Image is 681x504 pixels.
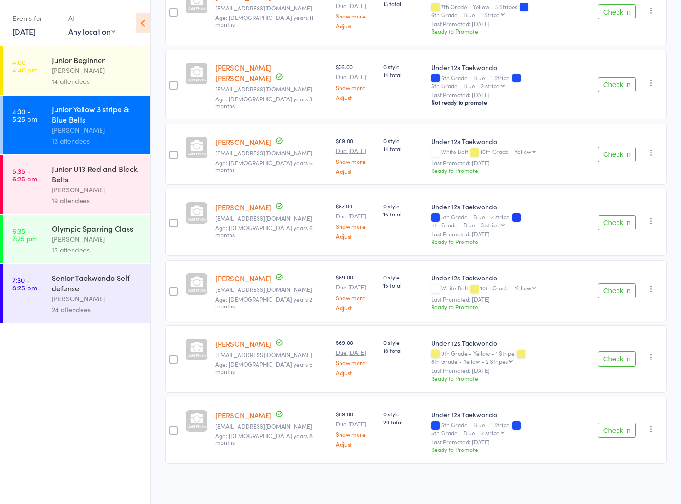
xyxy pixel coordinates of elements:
[383,202,424,210] span: 0 style
[52,223,142,234] div: Olympic Sparring Class
[431,350,590,364] div: 9th Grade - Yellow - 1 Stripe
[215,202,271,212] a: [PERSON_NAME]
[431,214,590,228] div: 5th Grade - Blue - 2 stripe
[431,202,590,211] div: Under 12s Taekwondo
[215,150,328,156] small: jlam123.7@gmail.com
[52,54,142,65] div: Junior Beginner
[431,410,590,419] div: Under 12s Taekwondo
[215,13,313,28] span: Age: [DEMOGRAPHIC_DATA] years 11 months
[336,349,376,356] small: Due [DATE]
[12,26,36,36] a: [DATE]
[215,423,328,430] small: premanand14@yahoo.com
[3,215,150,263] a: 6:35 -7:25 pmOlympic Sparring Class[PERSON_NAME]15 attendees
[3,46,150,95] a: 4:00 -4:40 pmJunior Beginner[PERSON_NAME]14 attendees
[383,338,424,346] span: 0 style
[383,281,424,289] span: 15 total
[431,445,590,453] div: Ready to Promote
[383,144,424,153] span: 14 total
[431,273,590,282] div: Under 12s Taekwondo
[52,234,142,244] div: [PERSON_NAME]
[431,99,590,106] div: Not ready to promote
[598,351,636,367] button: Check in
[215,295,312,310] span: Age: [DEMOGRAPHIC_DATA] years 2 months
[336,233,376,239] a: Adjust
[336,158,376,164] a: Show more
[336,360,376,366] a: Show more
[431,430,500,436] div: 5th Grade - Blue - 2 stripe
[383,346,424,354] span: 18 total
[383,418,424,426] span: 20 total
[383,63,424,71] span: 0 style
[431,422,590,436] div: 6th Grade - Blue - 1 Stripe
[52,184,142,195] div: [PERSON_NAME]
[12,276,37,291] time: 7:30 - 8:25 pm
[12,10,59,26] div: Events for
[336,338,376,376] div: $69.00
[383,71,424,79] span: 14 total
[431,367,590,374] small: Last Promoted: [DATE]
[431,296,590,303] small: Last Promoted: [DATE]
[598,147,636,162] button: Check in
[431,74,590,89] div: 6th Grade - Blue - 1 Stripe
[215,159,313,173] span: Age: [DEMOGRAPHIC_DATA] years 6 months
[336,2,376,9] small: Due [DATE]
[215,273,271,283] a: [PERSON_NAME]
[431,11,500,18] div: 6th Grade - Blue - 1 Stripe
[336,305,376,311] a: Adjust
[336,147,376,154] small: Due [DATE]
[52,293,142,304] div: [PERSON_NAME]
[431,237,590,245] div: Ready to Promote
[598,283,636,298] button: Check in
[336,136,376,174] div: $69.00
[336,223,376,229] a: Show more
[336,273,376,310] div: $69.00
[598,4,636,19] button: Check in
[383,273,424,281] span: 0 style
[598,215,636,230] button: Check in
[383,410,424,418] span: 0 style
[431,439,590,445] small: Last Promoted: [DATE]
[598,423,636,438] button: Check in
[480,148,531,154] div: 10th Grade - Yellow
[431,160,590,166] small: Last Promoted: [DATE]
[480,285,531,291] div: 10th Grade - Yellow
[336,23,376,29] a: Adjust
[431,358,508,364] div: 8th Grade - Yellow - 2 Stripes
[598,77,636,92] button: Check in
[215,137,271,147] a: [PERSON_NAME]
[431,338,590,348] div: Under 12s Taekwondo
[336,213,376,219] small: Due [DATE]
[431,27,590,35] div: Ready to Promote
[52,195,142,206] div: 19 attendees
[215,5,328,11] small: elisemmaxwell@gmail.com
[52,135,142,146] div: 18 attendees
[52,65,142,76] div: [PERSON_NAME]
[431,285,590,293] div: White Belt
[215,410,271,420] a: [PERSON_NAME]
[215,339,271,349] a: [PERSON_NAME]
[431,166,590,174] div: Ready to Promote
[52,304,142,315] div: 24 attendees
[336,73,376,80] small: Due [DATE]
[215,432,313,446] span: Age: [DEMOGRAPHIC_DATA] years 8 months
[215,86,328,92] small: arunkp213@gmail.com
[431,82,500,89] div: 5th Grade - Blue - 2 stripe
[336,421,376,427] small: Due [DATE]
[431,63,590,72] div: Under 12s Taekwondo
[336,431,376,437] a: Show more
[215,63,271,83] a: [PERSON_NAME] [PERSON_NAME]
[52,76,142,87] div: 14 attendees
[52,104,142,125] div: Junior Yellow 3 stripe & Blue Belts
[336,441,376,447] a: Adjust
[336,168,376,174] a: Adjust
[3,264,150,323] a: 7:30 -8:25 pmSenior Taekwondo Self defense[PERSON_NAME]24 attendees
[336,410,376,447] div: $69.00
[336,284,376,290] small: Due [DATE]
[12,167,37,182] time: 5:35 - 6:25 pm
[336,63,376,100] div: $36.00
[336,84,376,90] a: Show more
[12,108,37,123] time: 4:30 - 5:25 pm
[3,155,150,214] a: 5:35 -6:25 pmJunior U13 Red and Black Belts[PERSON_NAME]19 attendees
[336,202,376,239] div: $87.00
[336,295,376,301] a: Show more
